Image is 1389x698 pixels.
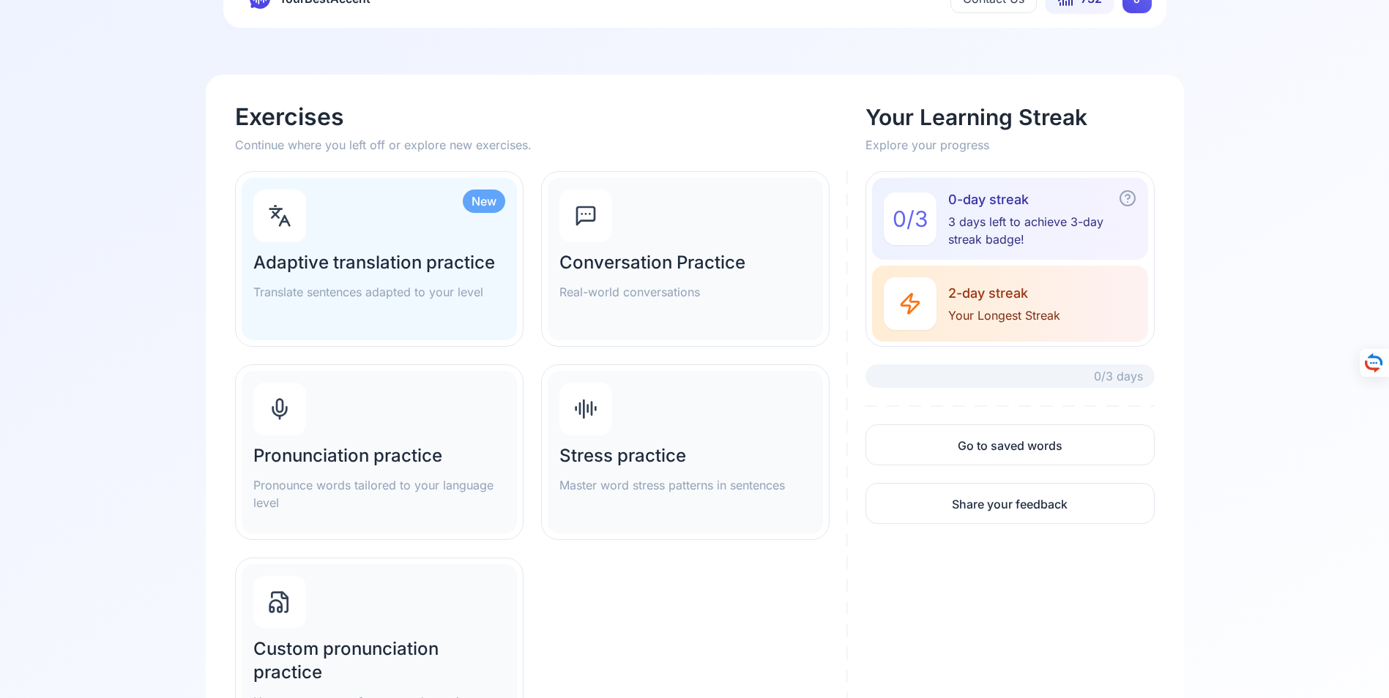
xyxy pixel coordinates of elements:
[865,136,1154,154] p: Explore your progress
[948,189,1136,210] span: 0-day streak
[253,637,505,684] h2: Custom pronunciation practice
[253,283,505,301] p: Translate sentences adapted to your level
[865,424,1154,465] a: Go to saved words
[253,476,505,511] p: Pronounce words tailored to your language level
[559,444,811,468] h2: Stress practice
[541,171,830,347] a: Conversation PracticeReal-world conversations
[235,364,524,540] a: Pronunciation practicePronounce words tailored to your language level
[235,104,849,130] h1: Exercises
[893,206,928,232] span: 0 / 3
[559,283,811,301] p: Real-world conversations
[463,189,505,213] div: New
[865,104,1154,130] h2: Your Learning Streak
[541,364,830,540] a: Stress practiceMaster word stress patterns in sentences
[253,444,505,468] h2: Pronunciation practice
[865,483,1154,524] a: Share your feedback
[948,213,1136,248] span: 3 days left to achieve 3-day streak badge!
[1094,367,1143,385] span: 0/3 days
[253,251,505,274] h2: Adaptive translation practice
[948,307,1060,324] span: Your Longest Streak
[559,476,811,494] p: Master word stress patterns in sentences
[559,251,811,274] h2: Conversation Practice
[235,136,849,154] p: Continue where you left off or explore new exercises.
[948,283,1060,304] span: 2-day streak
[235,171,524,347] a: NewAdaptive translation practiceTranslate sentences adapted to your level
